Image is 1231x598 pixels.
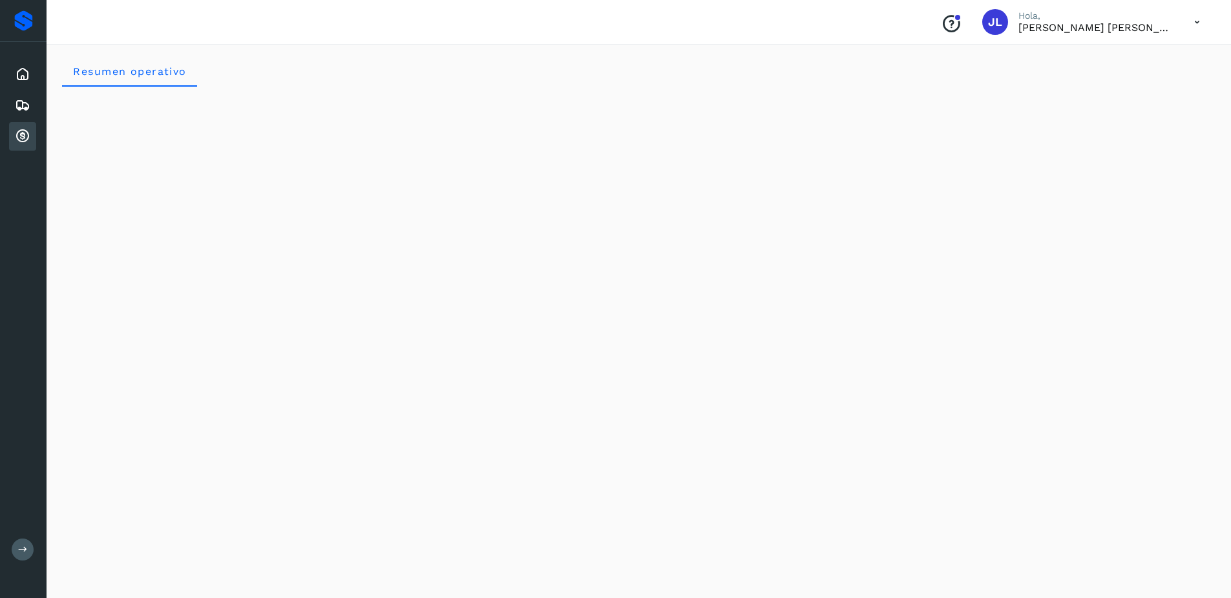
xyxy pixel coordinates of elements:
p: José Luis Salinas Maldonado [1018,21,1173,34]
div: Inicio [9,60,36,89]
div: Cuentas por cobrar [9,122,36,151]
div: Embarques [9,91,36,120]
p: Hola, [1018,10,1173,21]
span: Resumen operativo [72,65,187,78]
